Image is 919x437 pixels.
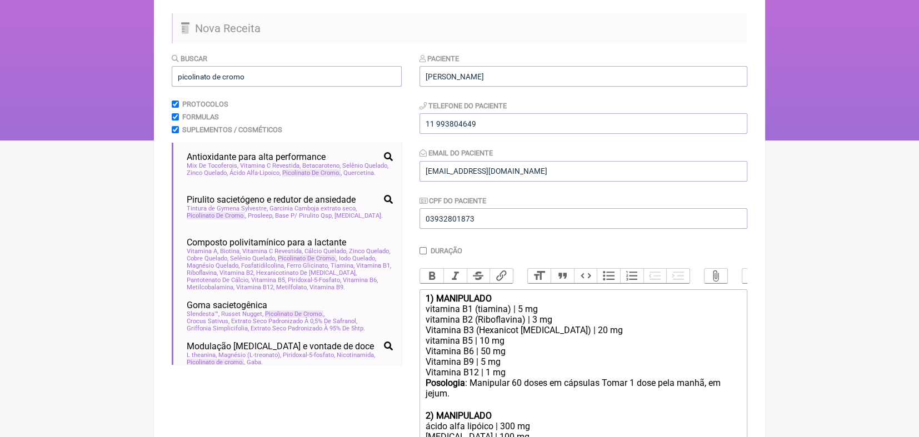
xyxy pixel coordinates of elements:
span: Selênio Quelado [342,162,388,169]
span: Antioxidante para alta performance [187,152,326,162]
label: Duração [431,247,462,255]
span: Garcinia Camboja extrato seco [269,205,357,212]
span: Picolinato De Cromo [187,212,245,219]
span: Hexanicotinato De [MEDICAL_DATA] [256,269,357,277]
span: Cobre Quelado [187,255,228,262]
span: Picolinato De Cromo [282,169,341,177]
span: Gaba [247,359,263,366]
span: Vitamina C Revestida [242,248,303,255]
h2: Nova Receita [172,13,747,43]
button: Italic [443,269,467,283]
span: Crocus Sativus, Extrato Seco Padronizado À 0,5% De Safranol [187,318,357,325]
span: Ferro Glicinato [287,262,329,269]
span: Magnésio Quelado [187,262,239,269]
div: vitamina B1 (tiamina) | 5 mg [426,304,741,314]
span: Zinco Quelado [349,248,390,255]
button: Attach Files [705,269,728,283]
span: Cálcio Quelado [304,248,347,255]
button: Strikethrough [467,269,490,283]
div: vitamina B2 (Riboflavina) | 3 mg [426,314,741,325]
span: [MEDICAL_DATA] [334,212,383,219]
button: Code [574,269,597,283]
span: Pantotenato De Cálcio, Vitamina B5 [187,277,286,284]
strong: 2) MANIPULADO [426,410,492,421]
button: Numbers [620,269,643,283]
span: Riboflavina, Vitamina B2 [187,269,254,277]
div: ácido alfa lipóico | 300 mg [426,421,741,431]
label: Buscar [172,54,207,63]
label: Paciente [419,54,459,63]
label: Protocolos [182,100,228,108]
label: Email do Paciente [419,149,493,157]
span: Vitamina C Revestida [240,162,301,169]
span: Metilcobalamina, Vitamina B12 [187,284,274,291]
div: Vitamina B3 (Hexanicot [MEDICAL_DATA]) | 20 mg [426,325,741,335]
button: Decrease Level [643,269,667,283]
span: Picolinato De Cromo [278,255,336,262]
span: Biotina [220,248,241,255]
span: Slendesta™, Russet Nugget [187,310,263,318]
span: Base P/ Pirulito Qsp [275,212,333,219]
label: CPF do Paciente [419,197,486,205]
strong: 1) MANIPULADO [426,293,492,304]
label: Suplementos / Cosméticos [182,125,282,134]
div: Vitamina B6 | 50 mg [426,346,741,356]
button: Link [490,269,513,283]
span: Fosfatidilcolina [241,262,285,269]
span: Piridoxal-5-Fosfato, Vitamina B6 [288,277,378,284]
span: Prosleep [248,212,273,219]
button: Increase Level [666,269,690,283]
span: Composto polivitamínico para a lactante [187,237,346,248]
span: Selênio Quelado [230,255,276,262]
label: Telefone do Paciente [419,102,507,110]
span: Mix De Tocoferois [187,162,238,169]
div: vitamina B5 | 10 mg [426,335,741,346]
button: Bold [420,269,443,283]
span: Piridoxal-5-fosfato [283,351,335,359]
span: L theanina [187,351,217,359]
div: : Manipular 60 doses em cápsulas Tomar 1 dose pela manhã, em jejum. ㅤ [426,378,741,410]
span: Picolinato de cromo [187,359,244,366]
span: Modulação [MEDICAL_DATA] e vontade de doce [187,341,374,351]
span: Nicotinamida [337,351,375,359]
label: Formulas [182,113,219,121]
span: Magnésio (L-treonato) [218,351,281,359]
span: Metilfolato, Vitamina B9 [276,284,345,291]
strong: Posologia [426,378,465,388]
span: Tiamina, Vitamina B1 [331,262,391,269]
button: Quote [551,269,574,283]
span: Betacaroteno [302,162,341,169]
button: Undo [742,269,766,283]
span: Ácido Alfa-Lipoico [229,169,281,177]
input: exemplo: emagrecimento, ansiedade [172,66,402,87]
span: Griffonia Simplicifolia, Extrato Seco Padronizado À 95% De 5htp [187,325,365,332]
span: Goma sacietogênica [187,300,267,310]
span: Picolinato De Cromo [265,310,323,318]
div: Vitamina B9 | 5 mg [426,356,741,367]
div: Vitamina B12 | 1 mg [426,367,741,378]
span: Iodo Quelado [339,255,376,262]
span: Vitamina A [187,248,218,255]
span: Tintura de Gymena Sylvestre [187,205,268,212]
button: Heading [528,269,551,283]
span: Quercetina [343,169,376,177]
span: Zinco Quelado [187,169,228,177]
span: Pirulito sacietógeno e redutor de ansiedade [187,194,356,205]
button: Bullets [597,269,620,283]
